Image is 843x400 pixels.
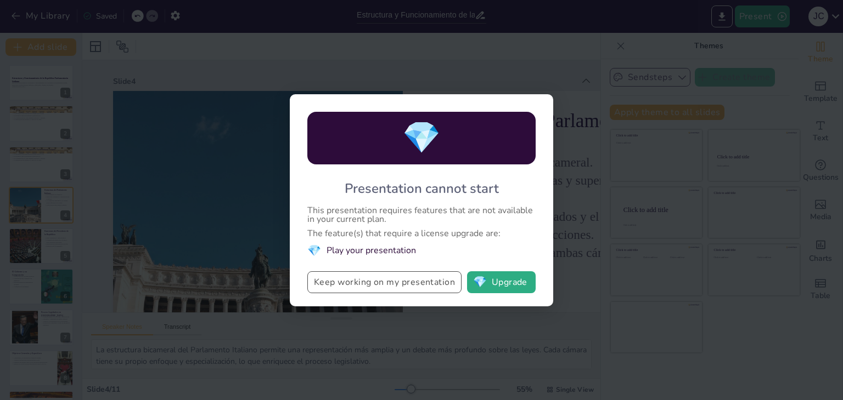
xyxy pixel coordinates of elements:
span: diamond [307,243,321,258]
div: The feature(s) that require a license upgrade are: [307,229,536,238]
span: diamond [473,277,487,288]
div: Presentation cannot start [345,180,499,197]
div: This presentation requires features that are not available in your current plan. [307,206,536,224]
button: diamondUpgrade [467,271,536,293]
li: Play your presentation [307,243,536,258]
button: Keep working on my presentation [307,271,462,293]
span: diamond [402,117,441,159]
